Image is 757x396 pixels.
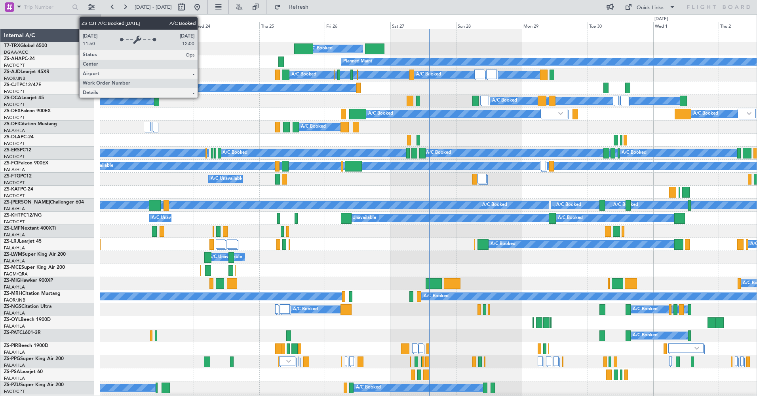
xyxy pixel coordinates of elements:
[4,383,20,387] span: ZS-PZU
[282,4,316,10] span: Refresh
[4,265,21,270] span: ZS-MCE
[4,330,19,335] span: ZS-PAT
[482,199,507,211] div: A/C Booked
[211,173,243,185] div: A/C Unavailable
[4,239,19,244] span: ZS-LRJ
[4,174,20,179] span: ZS-FTG
[4,109,21,113] span: ZS-DEX
[416,69,441,81] div: A/C Booked
[4,200,84,205] a: ZS-[PERSON_NAME]Challenger 604
[4,375,25,381] a: FALA/HLA
[4,70,21,74] span: ZS-AJD
[293,304,318,315] div: A/C Booked
[270,1,318,13] button: Refresh
[4,187,33,192] a: ZS-KATPC-24
[694,347,699,350] img: arrow-gray.svg
[4,141,25,147] a: FACT/CPT
[633,304,658,315] div: A/C Booked
[4,96,44,100] a: ZS-DCALearjet 45
[291,69,316,81] div: A/C Booked
[4,96,21,100] span: ZS-DCA
[4,122,19,126] span: ZS-DFI
[4,135,21,140] span: ZS-DLA
[135,4,172,11] span: [DATE] - [DATE]
[4,232,25,238] a: FALA/HLA
[4,291,22,296] span: ZS-MRH
[4,57,35,61] a: ZS-AHAPC-24
[4,200,50,205] span: ZS-[PERSON_NAME]
[588,22,653,29] div: Tue 30
[4,219,25,225] a: FACT/CPT
[4,239,42,244] a: ZS-LRJLearjet 45
[4,89,25,94] a: FACT/CPT
[4,252,66,257] a: ZS-LWMSuper King Air 200
[4,62,25,68] a: FACT/CPT
[522,22,588,29] div: Mon 29
[343,56,372,68] div: Planned Maint
[633,330,658,341] div: A/C Booked
[194,22,259,29] div: Wed 24
[558,212,583,224] div: A/C Booked
[152,212,184,224] div: A/C Unavailable
[259,22,325,29] div: Thu 25
[4,122,57,126] a: ZS-DFICitation Mustang
[343,212,376,224] div: A/C Unavailable
[4,388,25,394] a: FACT/CPT
[368,108,393,120] div: A/C Booked
[4,317,51,322] a: ZS-OYLBeech 1900D
[4,265,65,270] a: ZS-MCESuper King Air 200
[558,112,563,115] img: arrow-gray.svg
[4,278,20,283] span: ZS-MIG
[653,22,719,29] div: Wed 1
[223,147,247,159] div: A/C Booked
[4,180,25,186] a: FACT/CPT
[4,109,51,113] a: ZS-DEXFalcon 900EX
[24,1,70,13] input: Trip Number
[456,22,522,29] div: Sun 28
[4,245,25,251] a: FALA/HLA
[622,147,647,159] div: A/C Booked
[4,83,19,87] span: ZS-CJT
[4,49,28,55] a: DGAA/ACC
[4,226,56,231] a: ZS-LMFNextant 400XTi
[491,238,515,250] div: A/C Booked
[4,70,49,74] a: ZS-AJDLearjet 45XR
[426,147,451,159] div: A/C Booked
[390,22,456,29] div: Sat 27
[4,161,18,166] span: ZS-FCI
[4,43,20,48] span: T7-TRX
[356,382,381,394] div: A/C Booked
[4,75,25,81] a: FAOR/JNB
[4,252,22,257] span: ZS-LWM
[4,323,25,329] a: FALA/HLA
[654,16,668,23] div: [DATE]
[4,356,20,361] span: ZS-PPG
[4,349,25,355] a: FALA/HLA
[4,278,53,283] a: ZS-MIGHawker 900XP
[4,362,25,368] a: FALA/HLA
[4,128,25,134] a: FALA/HLA
[4,148,31,153] a: ZS-ERSPC12
[4,356,64,361] a: ZS-PPGSuper King Air 200
[4,213,21,218] span: ZS-KHT
[4,304,51,309] a: ZS-NGSCitation Ultra
[286,360,291,363] img: arrow-gray.svg
[4,57,22,61] span: ZS-AHA
[556,199,581,211] div: A/C Booked
[747,112,751,115] img: arrow-gray.svg
[4,370,20,374] span: ZS-PSA
[308,43,333,55] div: A/C Booked
[4,115,25,121] a: FACT/CPT
[301,121,326,133] div: A/C Booked
[4,291,61,296] a: ZS-MRHCitation Mustang
[4,304,21,309] span: ZS-NGS
[162,82,187,94] div: A/C Booked
[4,370,43,374] a: ZS-PSALearjet 60
[4,226,21,231] span: ZS-LMF
[4,167,25,173] a: FALA/HLA
[4,317,21,322] span: ZS-OYL
[693,108,718,120] div: A/C Booked
[613,199,638,211] div: A/C Booked
[4,271,28,277] a: FAGM/QRA
[128,22,194,29] div: Tue 23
